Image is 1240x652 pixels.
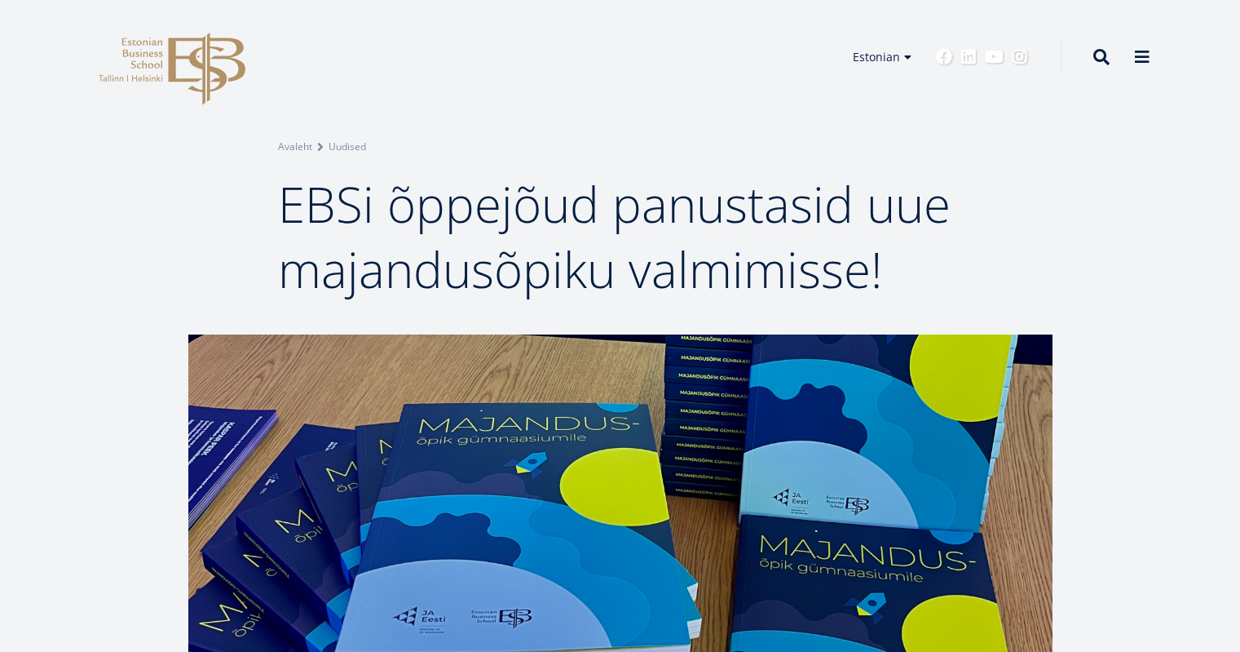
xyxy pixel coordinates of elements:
a: Youtube [985,49,1004,65]
a: Instagram [1012,49,1028,65]
a: Avaleht [278,139,312,155]
a: Facebook [936,49,952,65]
span: EBSi õppejõud panustasid uue majandusõpiku valmimisse! [278,171,951,303]
a: Linkedin [960,49,977,65]
a: Uudised [329,139,366,155]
